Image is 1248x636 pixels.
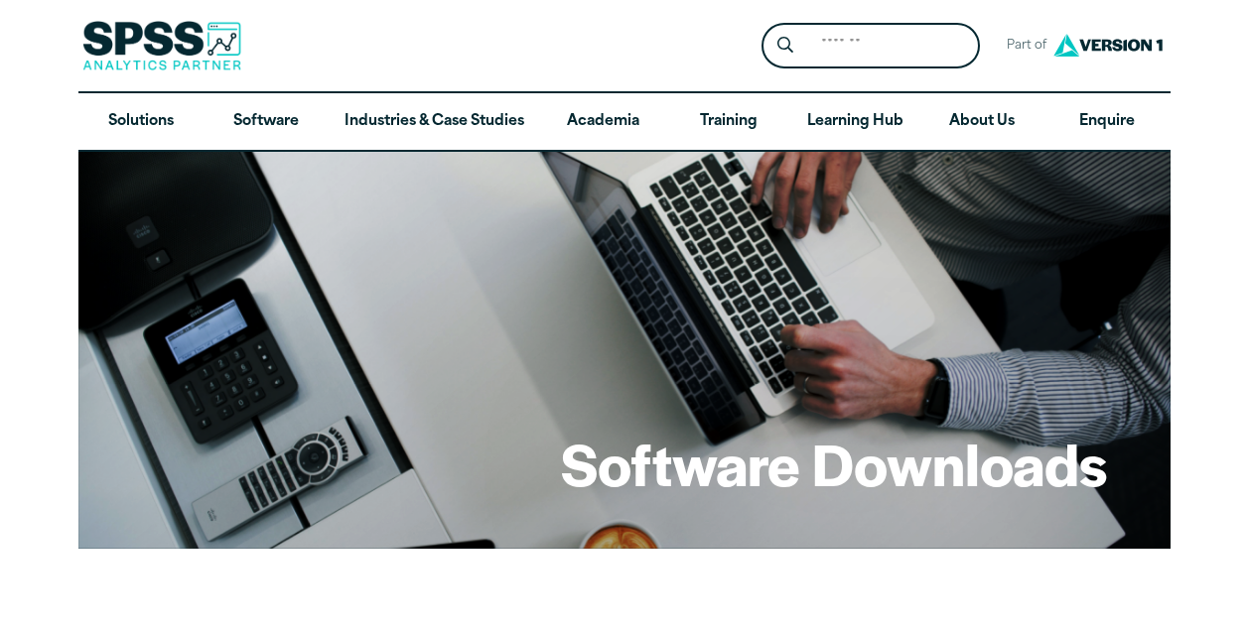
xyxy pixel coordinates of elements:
form: Site Header Search Form [762,23,980,69]
img: SPSS Analytics Partner [82,21,241,70]
img: Version1 Logo [1048,27,1168,64]
a: Learning Hub [791,93,919,151]
a: Solutions [78,93,204,151]
a: About Us [919,93,1044,151]
a: Enquire [1044,93,1170,151]
nav: Desktop version of site main menu [78,93,1171,151]
a: Training [665,93,790,151]
button: Search magnifying glass icon [766,28,803,64]
a: Academia [540,93,665,151]
h1: Software Downloads [561,425,1107,502]
span: Part of [996,32,1048,61]
svg: Search magnifying glass icon [777,37,793,54]
a: Software [204,93,329,151]
a: Industries & Case Studies [329,93,540,151]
